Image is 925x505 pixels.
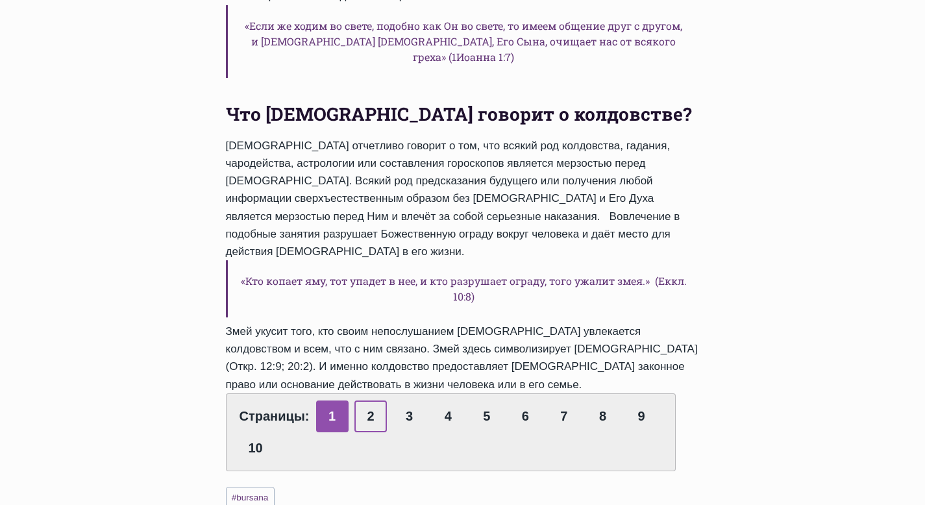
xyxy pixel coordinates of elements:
h6: «Кто копает яму, тот упадет в нее, и кто разрушает ограду, того ужалит змея.» (Еккл. 10:8) [226,260,700,317]
a: 5 [471,400,503,432]
a: 2 [354,400,387,432]
span: 1 [316,400,349,432]
a: 10 [240,432,272,464]
h2: Что [DEMOGRAPHIC_DATA] говорит о колдовстве? [226,101,700,128]
a: 4 [432,400,464,432]
span: # [232,493,237,502]
a: 3 [393,400,426,432]
a: 7 [548,400,580,432]
a: 6 [509,400,541,432]
a: 9 [625,400,658,432]
a: 8 [586,400,619,432]
h6: «Если же ходим во свете, подобно как Он во свете, то имеем общение друг с другом, и [DEMOGRAPHIC_... [226,5,700,78]
div: Страницы: [226,393,676,471]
